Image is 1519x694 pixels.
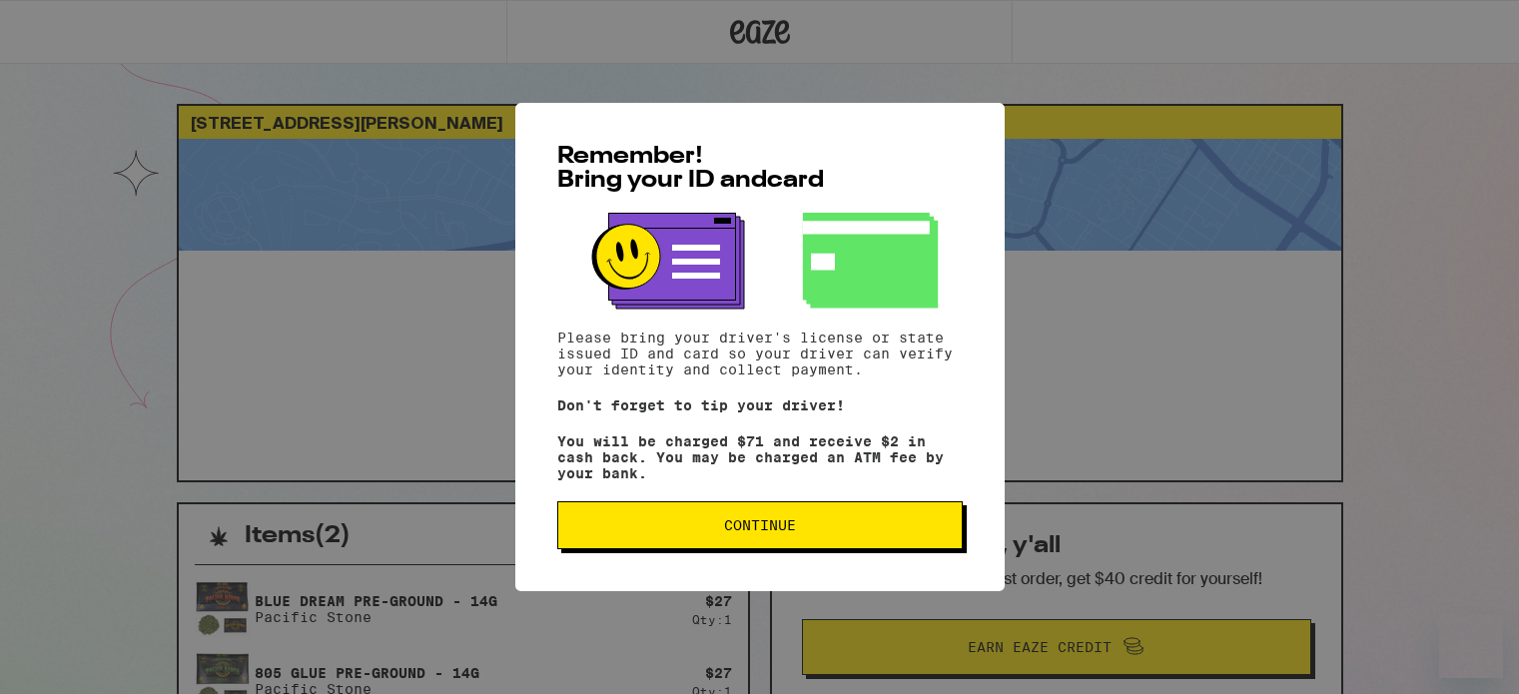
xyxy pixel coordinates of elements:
button: Continue [557,501,963,549]
p: You will be charged $71 and receive $2 in cash back. You may be charged an ATM fee by your bank. [557,433,963,481]
p: Please bring your driver's license or state issued ID and card so your driver can verify your ide... [557,330,963,377]
span: Remember! Bring your ID and card [557,145,824,193]
span: Continue [724,518,796,532]
iframe: Button to launch messaging window [1439,614,1503,678]
p: Don't forget to tip your driver! [557,397,963,413]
